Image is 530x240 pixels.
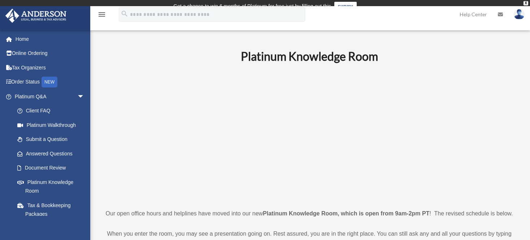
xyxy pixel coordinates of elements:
a: Online Ordering [5,46,95,61]
a: Order StatusNEW [5,75,95,90]
a: Client FAQ [10,104,95,118]
a: Submit a Question [10,132,95,147]
img: User Pic [514,9,525,20]
span: arrow_drop_down [77,89,92,104]
a: Document Review [10,161,95,175]
a: menu [97,13,106,19]
i: search [121,10,129,18]
img: Anderson Advisors Platinum Portal [3,9,69,23]
b: Platinum Knowledge Room [241,49,378,63]
p: Our open office hours and helplines have moved into our new ! The revised schedule is below. [103,209,516,219]
div: Get a chance to win 6 months of Platinum for free just by filling out this [173,2,331,10]
a: Platinum Knowledge Room [10,175,92,198]
a: survey [334,2,357,10]
a: Tax & Bookkeeping Packages [10,198,95,221]
a: Home [5,32,95,46]
a: Answered Questions [10,146,95,161]
a: Platinum Walkthrough [10,118,95,132]
iframe: 231110_Toby_KnowledgeRoom [201,73,418,195]
strong: Platinum Knowledge Room, which is open from 9am-2pm PT [263,210,429,217]
a: Platinum Q&Aarrow_drop_down [5,89,95,104]
a: Tax Organizers [5,60,95,75]
div: NEW [42,77,57,87]
i: menu [97,10,106,19]
div: close [524,1,528,5]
